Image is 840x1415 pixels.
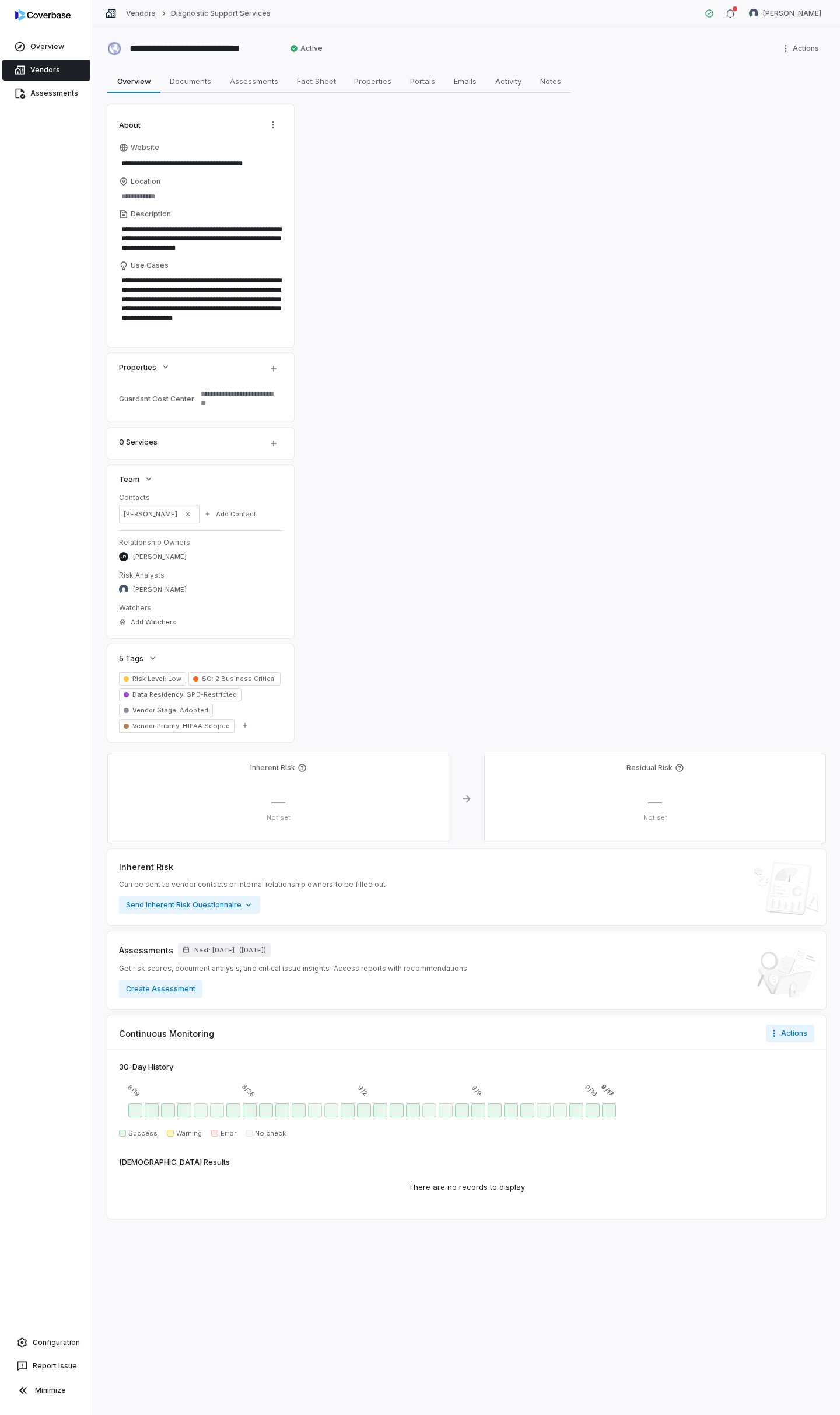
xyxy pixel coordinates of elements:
div: Sep 10 - Success [488,1103,502,1117]
span: Data Residency : [132,690,185,698]
div: Aug 24 - Success [210,1103,224,1117]
span: Activity [491,74,526,89]
span: Documents [165,74,216,89]
span: Assessments [225,74,283,89]
div: Aug 22 - Success [177,1103,191,1117]
div: Sep 4 - Success [390,1103,404,1117]
span: Vendors [30,65,60,75]
span: Overview [113,74,156,89]
div: Sep 12 - Success [520,1103,534,1117]
a: Configuration [5,1332,88,1353]
button: Create Assessment [119,980,202,998]
span: [PERSON_NAME] [133,585,187,594]
div: Aug 20 - Success [145,1103,159,1117]
div: Aug 25 - Success [226,1103,240,1117]
div: Sep 7 - Success [439,1103,453,1117]
span: Properties [119,362,156,372]
button: Report Issue [5,1355,88,1376]
button: Next: [DATE]([DATE]) [178,943,271,957]
img: Jesse Nord avatar [749,9,758,18]
span: ( [DATE] ) [239,946,266,955]
span: Active [290,44,323,53]
div: Aug 23 - Success [194,1103,208,1117]
p: Not set [117,813,440,822]
span: Report Issue [33,1361,77,1371]
button: Properties [116,357,174,378]
span: — [271,794,285,810]
div: There are no records to display [394,1168,539,1207]
span: [PERSON_NAME] [133,553,187,561]
div: Sep 3 - Success [373,1103,387,1117]
div: Aug 27 - Success [259,1103,273,1117]
textarea: Use Cases [119,272,282,336]
span: Location [131,177,160,186]
img: logo-D7KZi-bG.svg [15,9,71,21]
div: Guardant Cost Center [119,394,196,403]
button: Add Contact [201,504,260,525]
span: 2 Business Critical [213,675,276,683]
dt: Risk Analysts [119,571,282,580]
span: Get risk scores, document analysis, and critical issue insights. Access reports with recommendations [119,964,467,973]
div: Sep 6 - Success [422,1103,436,1117]
div: Aug 21 - Success [161,1103,175,1117]
span: 9/9 [470,1084,484,1098]
div: Aug 30 - Success [308,1103,322,1117]
span: Vendor Stage : [132,706,178,714]
span: Website [131,143,159,152]
span: HIPAA Scoped [181,722,229,730]
div: Aug 26 - Success [243,1103,257,1117]
button: Actions [264,116,282,134]
span: Notes [535,74,566,89]
button: Team [116,469,157,490]
div: Sep 11 - Success [504,1103,518,1117]
a: Vendors [126,9,156,18]
input: Website [119,155,262,172]
a: Overview [2,36,90,57]
button: Jesse Nord avatar[PERSON_NAME] [742,5,828,22]
div: Today - Success [602,1103,616,1117]
h4: Residual Risk [626,763,673,773]
h4: Inherent Risk [250,763,295,773]
button: 5 Tags [116,648,161,669]
span: Continuous Monitoring [119,1028,214,1040]
span: Minimize [35,1386,66,1395]
span: SPD-Restricted [185,690,236,698]
span: Emails [449,74,481,89]
span: Portals [405,74,440,89]
span: Use Cases [131,261,169,270]
span: Description [131,209,171,219]
span: Risk Level : [132,675,166,683]
div: Sep 1 - Success [341,1103,355,1117]
span: 9/16 [583,1082,600,1099]
div: Sep 13 - Success [537,1103,551,1117]
span: Low [166,675,181,683]
textarea: Description [119,221,282,256]
div: Aug 29 - Success [292,1103,306,1117]
span: [PERSON_NAME] [124,510,177,519]
span: Next: [DATE] [194,946,235,955]
span: Assessments [119,944,173,956]
div: Sep 9 - Success [471,1103,485,1117]
dt: Contacts [119,493,282,502]
div: Yesterday - Success [586,1103,600,1117]
div: Aug 31 - Success [324,1103,338,1117]
dt: Watchers [119,603,282,613]
div: Sep 8 - Success [455,1103,469,1117]
div: Sep 14 - Success [553,1103,567,1117]
div: Sep 5 - Success [406,1103,420,1117]
span: Assessments [30,89,78,98]
span: 9/17 [599,1082,615,1099]
p: Not set [494,813,817,822]
span: Properties [349,74,396,89]
span: Overview [30,42,64,51]
span: Configuration [33,1338,80,1347]
span: Adopted [178,706,208,714]
span: — [648,794,662,810]
div: Sep 15 - Success [569,1103,583,1117]
button: Minimize [5,1379,88,1402]
button: More actions [778,40,826,57]
img: Jesse Nord avatar [119,585,128,594]
span: Warning [176,1129,202,1138]
span: Fact Sheet [292,74,341,89]
div: [DEMOGRAPHIC_DATA] Results [119,1157,230,1168]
